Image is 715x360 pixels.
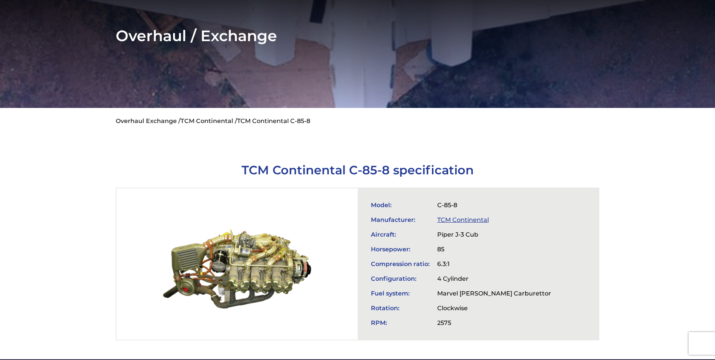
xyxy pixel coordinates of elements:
td: Compression ratio: [367,257,433,271]
td: RPM: [367,315,433,330]
a: TCM Continental [437,216,489,223]
td: Manufacturer: [367,212,433,227]
h1: TCM Continental C-85-8 specification [116,163,599,177]
td: Fuel system: [367,286,433,301]
td: Model: [367,198,433,212]
td: Configuration: [367,271,433,286]
h2: Overhaul / Exchange [116,26,599,45]
td: C-85-8 [433,198,555,212]
a: Overhaul Exchange / [116,117,181,125]
td: Rotation: [367,301,433,315]
li: TCM Continental C-85-8 [237,117,310,125]
td: 6.3:1 [433,257,555,271]
td: 4 Cylinder [433,271,555,286]
td: Aircraft: [367,227,433,242]
td: 85 [433,242,555,257]
td: Clockwise [433,301,555,315]
td: Horsepower: [367,242,433,257]
td: 2575 [433,315,555,330]
td: Piper J-3 Cub [433,227,555,242]
td: Marvel [PERSON_NAME] Carburettor [433,286,555,301]
a: TCM Continental / [181,117,237,125]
